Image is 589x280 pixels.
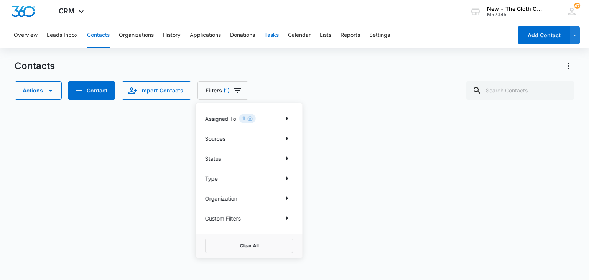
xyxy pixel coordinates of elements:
div: 1 [239,114,256,123]
button: Clear All [205,239,293,253]
button: Filters [197,81,248,100]
input: Search Contacts [466,81,574,100]
button: Show Status filters [281,152,293,165]
button: Lists [320,23,331,48]
div: account id [487,12,543,17]
p: Custom Filters [205,214,241,222]
button: Actions [15,81,62,100]
h1: Contacts [15,60,55,72]
p: Type [205,175,218,183]
button: Organizations [119,23,154,48]
button: Tasks [264,23,279,48]
button: Show Type filters [281,172,293,184]
span: 47 [574,3,580,9]
span: (1) [224,88,230,93]
button: Donations [230,23,255,48]
button: Show Assigned To filters [281,112,293,125]
button: Overview [14,23,38,48]
button: Add Contact [518,26,570,44]
button: Calendar [288,23,311,48]
button: Show Sources filters [281,132,293,145]
button: History [163,23,181,48]
p: Assigned To [205,115,236,123]
button: Show Custom Filters filters [281,212,293,224]
button: Show Organization filters [281,192,293,204]
button: Settings [369,23,390,48]
button: Applications [190,23,221,48]
button: Import Contacts [122,81,191,100]
div: account name [487,6,543,12]
button: Actions [562,60,574,72]
div: notifications count [574,3,580,9]
p: Sources [205,135,225,143]
button: Reports [341,23,360,48]
p: Status [205,155,221,163]
span: CRM [59,7,75,15]
button: Leads Inbox [47,23,78,48]
button: Add Contact [68,81,115,100]
button: Contacts [87,23,110,48]
button: Clear [247,116,253,121]
p: Organization [205,194,237,203]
